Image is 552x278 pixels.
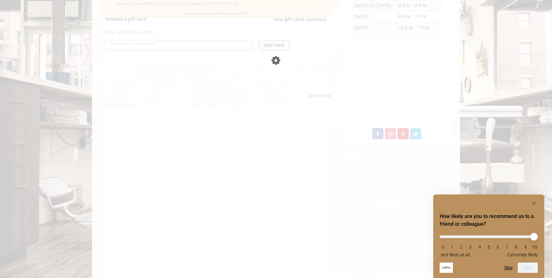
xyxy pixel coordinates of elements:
li: 6 [495,244,501,250]
li: 2 [458,244,465,250]
li: 9 [522,244,529,250]
h2: How likely are you to recommend us to a friend or colleague? Select an option from 0 to 10, with ... [440,213,538,228]
button: Skip [504,265,513,270]
li: 7 [504,244,510,250]
button: Next question [518,263,538,273]
span: Not likely at all [441,252,470,257]
div: How likely are you to recommend us to a friend or colleague? Select an option from 0 to 10, with ... [440,231,538,257]
li: 3 [467,244,474,250]
span: Extremely likely [507,252,538,257]
li: 0 [440,244,446,250]
li: 4 [476,244,483,250]
button: Hide survey [530,200,538,207]
li: 8 [513,244,519,250]
li: 5 [486,244,492,250]
li: 1 [449,244,455,250]
div: How likely are you to recommend us to a friend or colleague? Select an option from 0 to 10, with ... [440,200,538,273]
li: 10 [531,244,538,250]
